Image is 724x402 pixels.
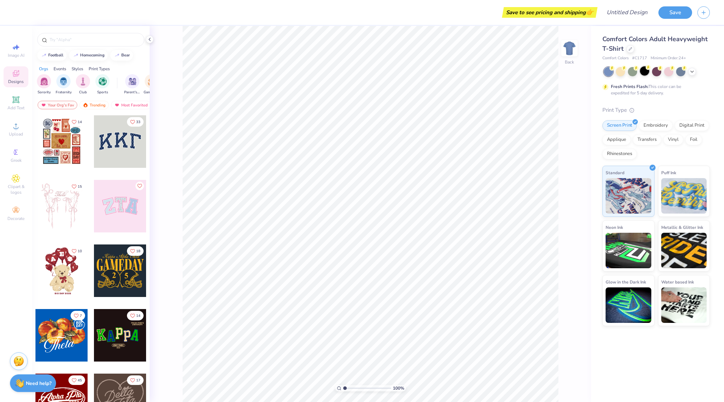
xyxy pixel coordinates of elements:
[60,77,67,86] img: Fraternity Image
[611,83,698,96] div: This color can be expedited for 5 day delivery.
[661,233,707,268] img: Metallic & Glitter Ink
[4,184,28,195] span: Clipart & logos
[606,233,651,268] img: Neon Ink
[124,74,140,95] button: filter button
[8,53,24,58] span: Image AI
[89,66,110,72] div: Print Types
[9,131,23,137] span: Upload
[38,101,77,109] div: Your Org's Fav
[78,185,82,188] span: 15
[124,90,140,95] span: Parent's Weekend
[97,90,108,95] span: Sports
[136,379,140,382] span: 17
[663,134,683,145] div: Vinyl
[565,59,574,65] div: Back
[144,74,160,95] div: filter for Game Day
[114,53,120,57] img: trend_line.gif
[78,120,82,124] span: 14
[602,106,710,114] div: Print Type
[661,178,707,214] img: Puff Ink
[40,77,48,86] img: Sorority Image
[56,74,72,95] div: filter for Fraternity
[148,77,156,86] img: Game Day Image
[68,182,85,191] button: Like
[68,375,85,385] button: Like
[37,50,67,61] button: football
[393,385,404,391] span: 100 %
[606,178,651,214] img: Standard
[685,134,702,145] div: Foil
[37,74,51,95] button: filter button
[601,5,653,20] input: Untitled Design
[602,55,629,61] span: Comfort Colors
[56,74,72,95] button: filter button
[78,379,82,382] span: 45
[95,74,110,95] button: filter button
[136,249,140,253] span: 18
[144,74,160,95] button: filter button
[48,53,63,57] div: football
[49,36,140,43] input: Try "Alpha"
[606,224,623,231] span: Neon Ink
[651,55,686,61] span: Minimum Order: 24 +
[56,90,72,95] span: Fraternity
[661,287,707,323] img: Water based Ink
[8,79,24,84] span: Designs
[127,311,144,320] button: Like
[136,314,140,318] span: 14
[78,249,82,253] span: 10
[632,55,647,61] span: # C1717
[136,120,140,124] span: 33
[110,50,133,61] button: bear
[54,66,66,72] div: Events
[639,120,673,131] div: Embroidery
[41,53,47,57] img: trend_line.gif
[37,74,51,95] div: filter for Sorority
[633,134,661,145] div: Transfers
[71,311,85,320] button: Like
[41,103,46,108] img: most_fav.gif
[602,120,637,131] div: Screen Print
[7,105,24,111] span: Add Text
[79,77,87,86] img: Club Image
[606,169,624,176] span: Standard
[661,169,676,176] span: Puff Ink
[661,278,694,286] span: Water based Ink
[38,90,51,95] span: Sorority
[39,66,48,72] div: Orgs
[124,74,140,95] div: filter for Parent's Weekend
[7,216,24,221] span: Decorate
[661,224,703,231] span: Metallic & Glitter Ink
[68,117,85,127] button: Like
[68,246,85,256] button: Like
[69,50,108,61] button: homecoming
[76,74,90,95] button: filter button
[127,117,144,127] button: Like
[602,149,637,159] div: Rhinestones
[504,7,596,18] div: Save to see pricing and shipping
[72,66,83,72] div: Styles
[602,134,631,145] div: Applique
[611,84,648,89] strong: Fresh Prints Flash:
[135,182,144,190] button: Like
[79,101,109,109] div: Trending
[675,120,709,131] div: Digital Print
[11,158,22,163] span: Greek
[121,53,130,57] div: bear
[99,77,107,86] img: Sports Image
[26,380,51,387] strong: Need help?
[73,53,79,57] img: trend_line.gif
[128,77,137,86] img: Parent's Weekend Image
[80,53,105,57] div: homecoming
[658,6,692,19] button: Save
[144,90,160,95] span: Game Day
[76,74,90,95] div: filter for Club
[83,103,88,108] img: trending.gif
[127,375,144,385] button: Like
[586,8,594,16] span: 👉
[562,41,577,55] img: Back
[95,74,110,95] div: filter for Sports
[606,287,651,323] img: Glow in the Dark Ink
[80,314,82,318] span: 7
[606,278,646,286] span: Glow in the Dark Ink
